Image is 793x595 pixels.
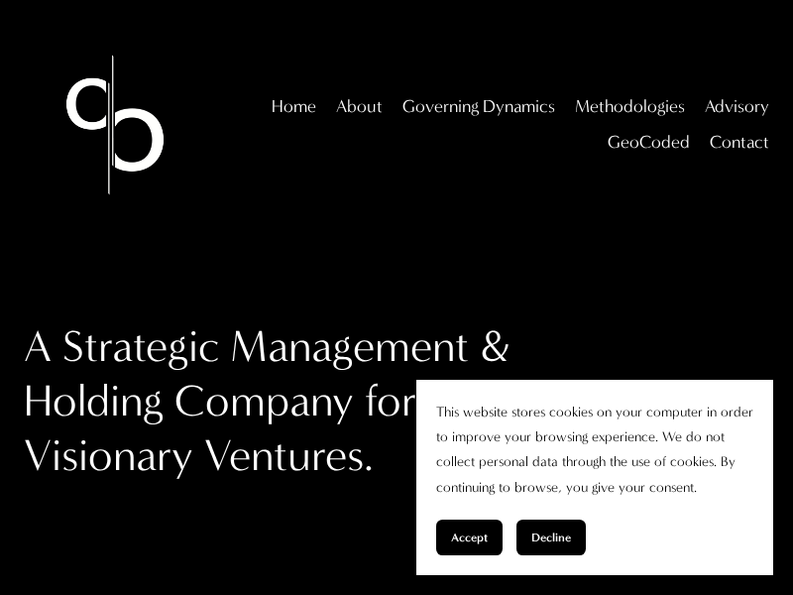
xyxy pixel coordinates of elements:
[575,91,685,123] span: Methodologies
[416,380,773,575] section: Cookie banner
[272,89,316,125] a: Home
[705,91,769,123] span: Advisory
[710,127,769,159] span: Contact
[336,89,383,125] a: folder dropdown
[436,400,753,500] p: This website stores cookies on your computer in order to improve your browsing experience. We do ...
[531,531,571,544] span: Decline
[24,34,206,216] img: Christopher Sanchez &amp; Co.
[336,91,383,123] span: About
[516,520,586,555] button: Decline
[608,125,690,161] a: folder dropdown
[451,531,488,544] span: Accept
[436,520,503,555] button: Accept
[575,89,685,125] a: folder dropdown
[608,127,690,159] span: GeoCoded
[710,125,769,161] a: folder dropdown
[705,89,769,125] a: folder dropdown
[24,319,583,484] h1: A Strategic Management & Holding Company for Visionary Ventures.
[402,91,555,123] span: Governing Dynamics
[402,89,555,125] a: folder dropdown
